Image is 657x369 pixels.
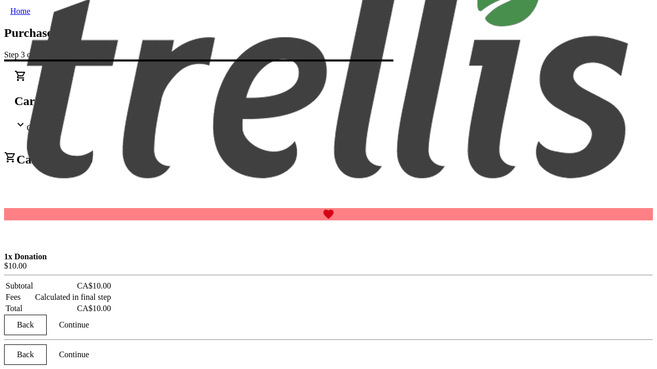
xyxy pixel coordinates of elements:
[34,281,111,291] td: CA$10.00
[5,292,33,302] td: Fees
[59,320,89,330] span: Continue
[47,315,102,335] button: Continue
[17,320,34,330] span: Back
[17,350,34,359] span: Back
[4,261,653,271] div: $10.00
[59,350,89,359] span: Continue
[4,252,47,261] strong: 1x Donation
[47,344,102,365] button: Continue
[4,344,47,365] button: Back
[5,281,33,291] td: Subtotal
[34,292,111,302] td: Calculated in final step
[4,315,47,335] button: Back
[5,303,33,314] td: Total
[34,303,111,314] td: CA$10.00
